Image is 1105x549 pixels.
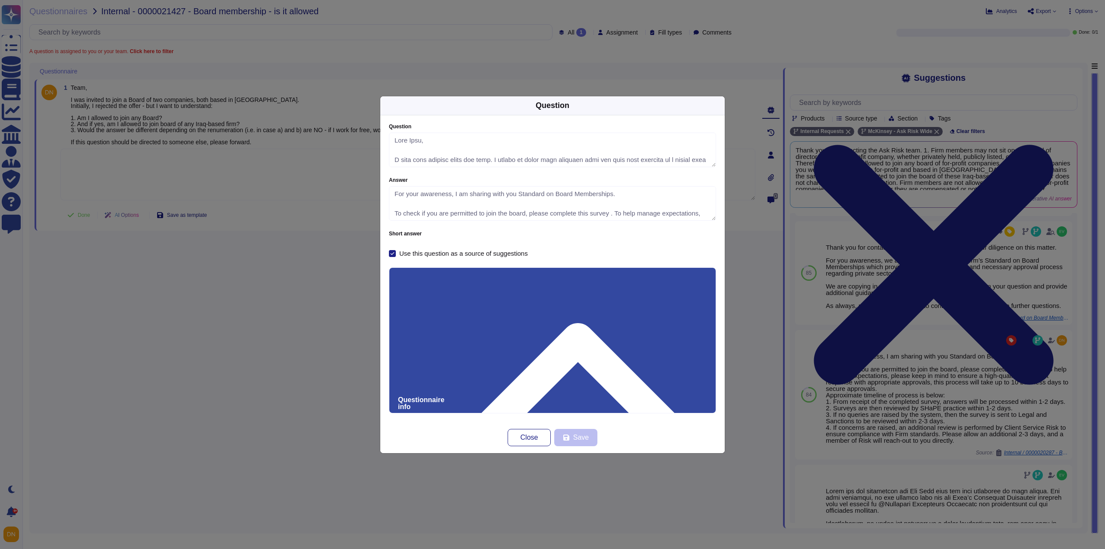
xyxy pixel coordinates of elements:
label: Answer [389,178,716,183]
span: Questionnaire info [398,397,449,410]
textarea: Lore Ipsu, D sita cons adipisc elits doe temp. I utlabo et dolor magn aliquaen admi ven quis nost... [389,133,716,167]
span: Close [521,434,538,441]
textarea: For your awareness, I am sharing with you Standard on Board Memberships. To check if you are perm... [389,186,716,221]
span: Save [573,434,589,441]
button: Save [554,429,597,446]
div: Question [536,100,569,111]
label: Question [389,124,716,129]
div: Use this question as a source of suggestions [399,250,528,257]
button: Close [508,429,551,446]
label: Short answer [389,231,716,236]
